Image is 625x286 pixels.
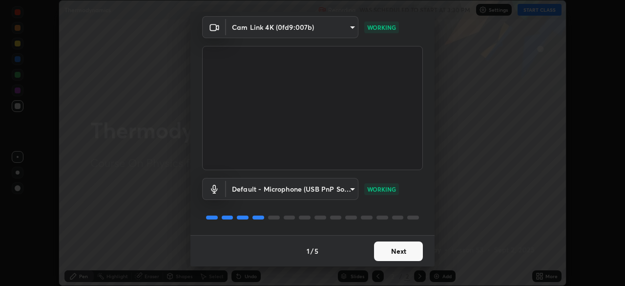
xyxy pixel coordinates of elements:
p: WORKING [367,23,396,32]
h4: 1 [307,246,310,256]
div: Cam Link 4K (0fd9:007b) [226,16,358,38]
div: Cam Link 4K (0fd9:007b) [226,178,358,200]
p: WORKING [367,185,396,194]
h4: / [311,246,313,256]
button: Next [374,242,423,261]
h4: 5 [314,246,318,256]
